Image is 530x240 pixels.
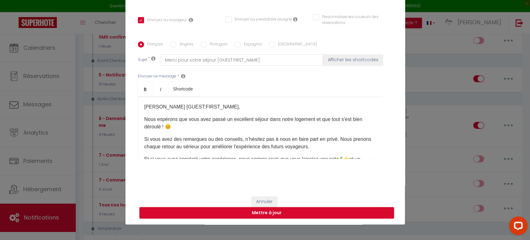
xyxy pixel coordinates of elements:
[138,81,153,96] a: Bold
[504,214,530,240] iframe: LiveChat chat widget
[323,54,383,66] button: Afficher les shortcodes
[139,207,394,219] button: Mettre à jour
[189,17,193,22] i: Envoyer au voyageur
[144,103,377,111] p: [PERSON_NAME] [GUEST:FIRST_NAME],​
[207,41,228,48] label: Portugais
[251,196,277,207] button: Annuler
[153,81,168,96] a: Italic
[144,155,377,170] p: ​Et si vous avez apprécié votre expérience, nous serions ravis que vous laissiez une note 5⭐​et u...
[275,41,317,48] label: [GEOGRAPHIC_DATA]
[144,17,187,24] label: Envoyez au voyageur
[181,74,185,79] i: Message
[293,17,297,22] i: Envoyer au prestataire si il est assigné
[138,73,176,79] label: Envoyer ce message
[144,116,377,131] p: Nous espérons que vous avez passé un excellent séjour dans notre logement et que tout s'est bien ...
[151,56,156,61] i: Subject
[176,41,193,48] label: Anglais
[241,41,262,48] label: Espagnol
[168,81,198,96] a: Shortcode
[144,41,163,48] label: Français
[138,57,147,63] label: Sujet
[144,136,377,150] p: Si vous avez des remarques ou des conseils, n’hésitez pas à nous en faire part en privé. Nous pre...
